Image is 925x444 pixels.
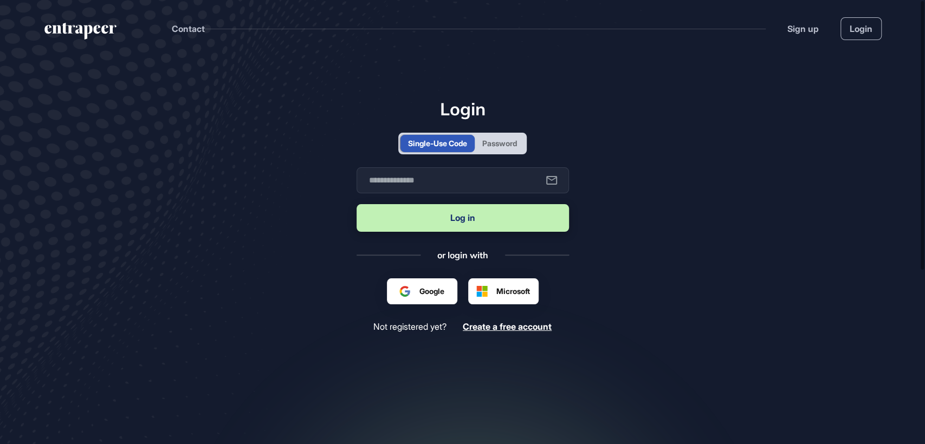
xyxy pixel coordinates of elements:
[463,321,552,332] span: Create a free account
[437,249,488,261] div: or login with
[43,23,118,43] a: entrapeer-logo
[357,204,569,232] button: Log in
[463,322,552,332] a: Create a free account
[373,322,447,332] span: Not registered yet?
[787,22,819,35] a: Sign up
[482,138,517,149] div: Password
[408,138,467,149] div: Single-Use Code
[496,285,530,297] span: Microsoft
[840,17,882,40] a: Login
[172,22,205,36] button: Contact
[357,99,569,119] h1: Login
